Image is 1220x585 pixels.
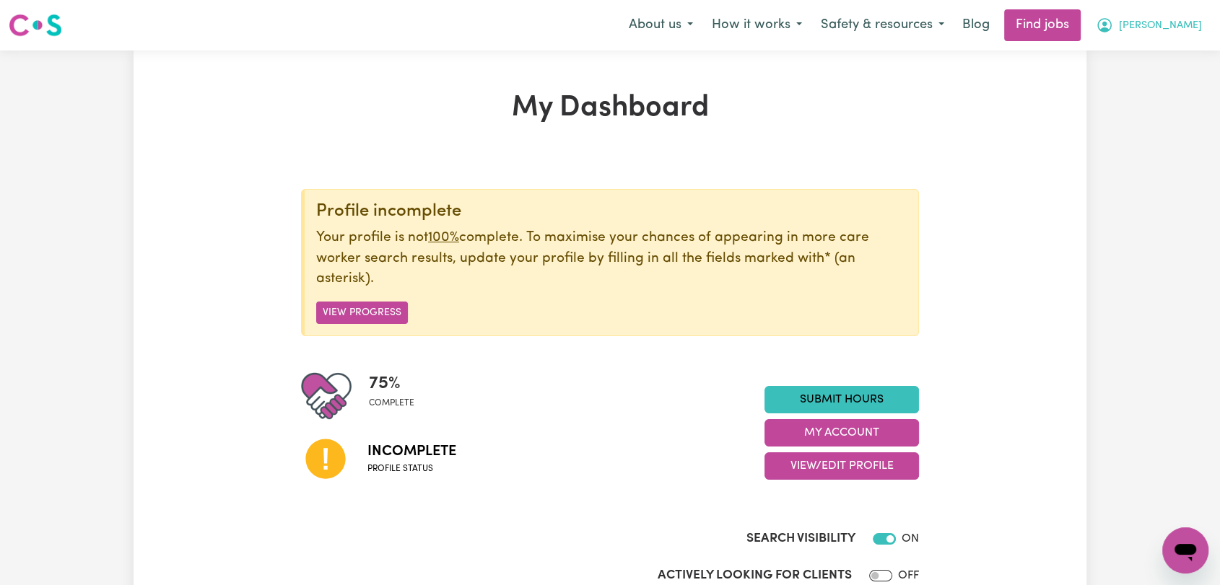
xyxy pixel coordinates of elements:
button: My Account [764,419,919,447]
button: View Progress [316,302,408,324]
p: Your profile is not complete. To maximise your chances of appearing in more care worker search re... [316,228,907,290]
h1: My Dashboard [301,91,919,126]
span: Incomplete [367,441,456,462]
span: [PERSON_NAME] [1119,18,1202,34]
span: complete [369,397,414,410]
button: About us [619,10,702,40]
button: How it works [702,10,811,40]
img: Careseekers logo [9,12,62,38]
a: Careseekers logo [9,9,62,42]
div: Profile completeness: 75% [369,371,426,421]
iframe: Button to launch messaging window [1162,527,1208,573]
span: 75 % [369,371,414,397]
u: 100% [428,231,459,245]
a: Blog [954,9,998,41]
div: Profile incomplete [316,201,907,222]
a: Find jobs [1004,9,1081,41]
button: My Account [1086,10,1211,40]
button: View/Edit Profile [764,452,919,480]
a: Submit Hours [764,386,919,413]
span: OFF [898,570,919,581]
label: Search Visibility [746,529,855,548]
span: ON [902,533,919,545]
button: Safety & resources [811,10,954,40]
span: Profile status [367,462,456,475]
label: Actively Looking for Clients [658,566,852,585]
